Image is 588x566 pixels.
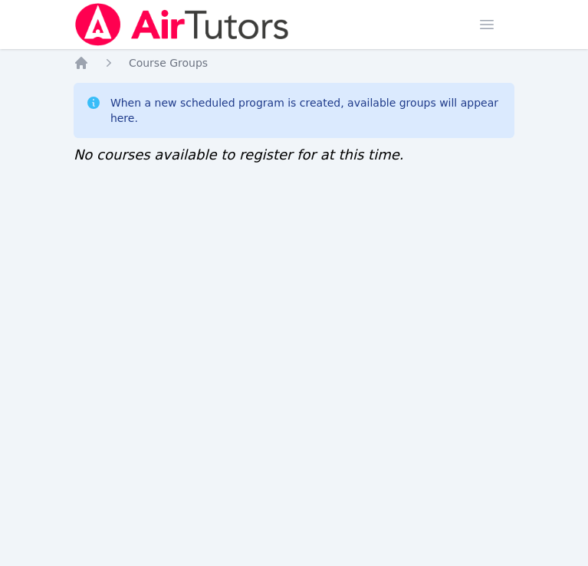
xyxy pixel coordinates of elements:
[129,55,208,71] a: Course Groups
[74,146,404,163] span: No courses available to register for at this time.
[74,3,291,46] img: Air Tutors
[129,57,208,69] span: Course Groups
[74,55,514,71] nav: Breadcrumb
[110,95,502,126] div: When a new scheduled program is created, available groups will appear here.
